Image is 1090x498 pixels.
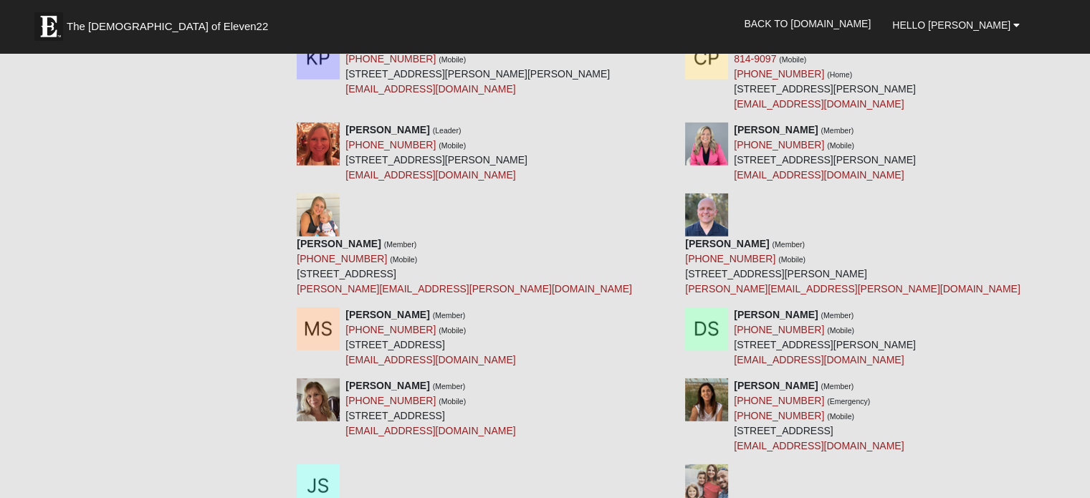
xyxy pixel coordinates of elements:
a: [EMAIL_ADDRESS][DOMAIN_NAME] [734,354,904,365]
a: [EMAIL_ADDRESS][DOMAIN_NAME] [345,83,515,95]
small: (Mobile) [439,326,466,335]
small: (Leader) [433,126,462,135]
div: [STREET_ADDRESS][PERSON_NAME] [734,307,916,368]
strong: [PERSON_NAME] [345,380,429,391]
a: [PHONE_NUMBER] [734,68,824,80]
div: [STREET_ADDRESS][PERSON_NAME][PERSON_NAME] [345,37,610,97]
a: [EMAIL_ADDRESS][DOMAIN_NAME] [734,169,904,181]
a: The [DEMOGRAPHIC_DATA] of Eleven22 [27,5,314,41]
small: (Member) [433,311,466,320]
a: [PHONE_NUMBER] [685,253,775,264]
div: [STREET_ADDRESS][PERSON_NAME] [345,123,527,183]
a: [PHONE_NUMBER] [345,53,436,64]
div: [STREET_ADDRESS] [734,378,904,454]
a: [PHONE_NUMBER] [734,139,824,150]
strong: [PERSON_NAME] [734,124,818,135]
small: (Member) [821,126,854,135]
small: (Home) [827,70,852,79]
small: (Mobile) [827,141,854,150]
div: [STREET_ADDRESS][PERSON_NAME] [734,37,916,112]
small: (Mobile) [778,255,805,264]
small: (Mobile) [827,326,854,335]
small: (Member) [384,240,417,249]
strong: [PERSON_NAME] [345,124,429,135]
small: (Member) [772,240,805,249]
span: Hello [PERSON_NAME] [892,19,1010,31]
strong: [PERSON_NAME] [734,380,818,391]
a: [PHONE_NUMBER] [734,324,824,335]
div: [STREET_ADDRESS] [297,236,632,297]
a: [EMAIL_ADDRESS][DOMAIN_NAME] [345,425,515,436]
small: (Mobile) [439,141,466,150]
div: [STREET_ADDRESS] [345,307,515,368]
a: [EMAIL_ADDRESS][DOMAIN_NAME] [734,98,904,110]
span: The [DEMOGRAPHIC_DATA] of Eleven22 [67,19,268,34]
a: Back to [DOMAIN_NAME] [733,6,881,42]
a: [EMAIL_ADDRESS][DOMAIN_NAME] [345,354,515,365]
a: [PHONE_NUMBER] [734,410,824,421]
small: (Member) [821,311,854,320]
a: [PHONE_NUMBER] [345,395,436,406]
small: (Mobile) [439,55,466,64]
a: [PHONE_NUMBER] [297,253,387,264]
small: (Mobile) [439,397,466,406]
small: (Mobile) [827,412,854,421]
a: [EMAIL_ADDRESS][DOMAIN_NAME] [345,169,515,181]
strong: [PERSON_NAME] [297,238,381,249]
small: (Emergency) [827,397,870,406]
small: (Member) [433,382,466,391]
strong: [PERSON_NAME] [345,309,429,320]
a: 814-9097 [734,53,776,64]
a: [PHONE_NUMBER] [345,324,436,335]
a: [PERSON_NAME][EMAIL_ADDRESS][PERSON_NAME][DOMAIN_NAME] [685,283,1020,295]
strong: [PERSON_NAME] [685,238,769,249]
img: Eleven22 logo [34,12,63,41]
a: [PHONE_NUMBER] [345,139,436,150]
div: [STREET_ADDRESS] [345,378,515,439]
small: (Mobile) [390,255,417,264]
a: [EMAIL_ADDRESS][DOMAIN_NAME] [734,440,904,451]
small: (Mobile) [779,55,806,64]
a: Hello [PERSON_NAME] [881,7,1031,43]
a: [PERSON_NAME][EMAIL_ADDRESS][PERSON_NAME][DOMAIN_NAME] [297,283,632,295]
div: [STREET_ADDRESS][PERSON_NAME] [685,236,1020,297]
strong: [PERSON_NAME] [734,309,818,320]
div: [STREET_ADDRESS][PERSON_NAME] [734,123,916,183]
a: [PHONE_NUMBER] [734,395,824,406]
small: (Member) [821,382,854,391]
